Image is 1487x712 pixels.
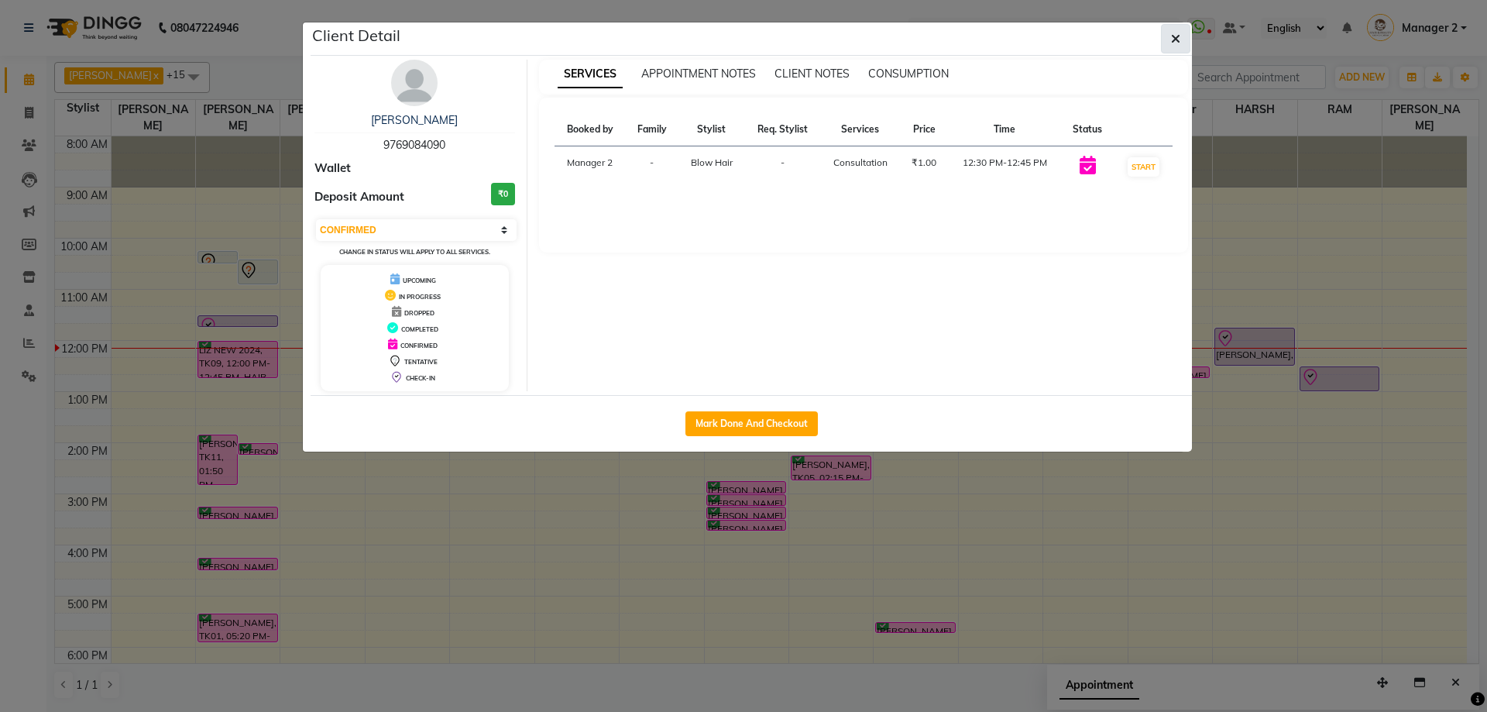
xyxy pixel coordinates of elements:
span: Wallet [314,160,351,177]
td: Manager 2 [555,146,626,188]
span: TENTATIVE [404,358,438,366]
span: UPCOMING [403,277,436,284]
span: SERVICES [558,60,623,88]
td: - [626,146,678,188]
th: Stylist [678,113,745,146]
small: Change in status will apply to all services. [339,248,490,256]
th: Family [626,113,678,146]
span: CHECK-IN [406,374,435,382]
th: Booked by [555,113,626,146]
img: avatar [391,60,438,106]
span: CLIENT NOTES [774,67,850,81]
span: APPOINTMENT NOTES [641,67,756,81]
span: Blow Hair [691,157,733,168]
span: DROPPED [404,309,434,317]
div: ₹1.00 [909,156,939,170]
span: CONFIRMED [400,342,438,349]
span: COMPLETED [401,325,438,333]
th: Price [900,113,948,146]
h3: ₹0 [491,183,515,205]
span: Deposit Amount [314,188,404,206]
th: Services [820,113,900,146]
td: 12:30 PM-12:45 PM [948,146,1061,188]
td: - [745,146,821,188]
button: START [1128,157,1159,177]
div: Consultation [829,156,891,170]
span: CONSUMPTION [868,67,949,81]
span: 9769084090 [383,138,445,152]
th: Status [1061,113,1114,146]
button: Mark Done And Checkout [685,411,818,436]
th: Req. Stylist [745,113,821,146]
th: Time [948,113,1061,146]
span: IN PROGRESS [399,293,441,301]
a: [PERSON_NAME] [371,113,458,127]
h5: Client Detail [312,24,400,47]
